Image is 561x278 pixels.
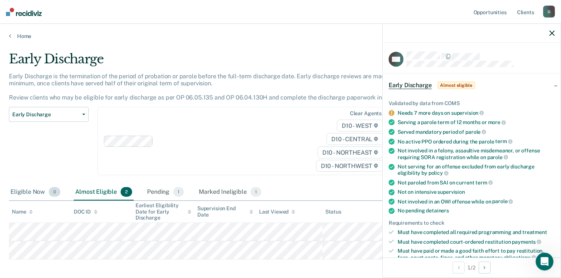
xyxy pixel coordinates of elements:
[121,187,132,197] span: 2
[476,180,493,186] span: term
[495,138,512,144] span: term
[389,220,555,226] div: Requirements to check
[12,111,79,118] span: Early Discharge
[316,160,383,172] span: D10 - NORTHWEST
[438,82,475,89] span: Almost eligible
[146,184,185,200] div: Pending
[512,239,542,245] span: payments
[9,33,552,40] a: Home
[49,187,60,197] span: 0
[492,198,513,204] span: parole
[453,262,465,274] button: Previous Opportunity
[383,73,561,97] div: Early DischargeAlmost eligible
[9,51,430,73] div: Early Discharge
[398,229,555,236] div: Must have completed all required programming and
[398,110,555,116] div: Needs 7 more days on supervision
[337,120,383,132] span: D10 - WEST
[9,73,409,101] p: Early Discharge is the termination of the period of probation or parole before the full-term disc...
[398,164,555,176] div: Not serving for an offense excluded from early discharge eligibility by
[398,179,555,186] div: Not paroled from SAI on current
[398,238,555,245] div: Must have completed court-ordered restitution
[438,189,465,195] span: supervision
[389,100,555,107] div: Validated by data from COMS
[389,82,432,89] span: Early Discharge
[398,248,555,260] div: Must have paid or made a good faith effort to pay restitution, fees, court costs, fines, and othe...
[465,129,486,135] span: parole
[398,198,555,205] div: Not involved in an OWI offense while on
[487,154,508,160] span: parole
[251,187,261,197] span: 1
[197,184,263,200] div: Marked Ineligible
[74,184,134,200] div: Almost Eligible
[136,202,191,221] div: Earliest Eligibility Date for Early Discharge
[326,133,383,145] span: D10 - CENTRAL
[504,255,536,260] span: obligations
[318,146,383,158] span: D10 - NORTHEAST
[398,138,555,145] div: No active PPO ordered during the parole
[522,229,547,235] span: treatment
[543,6,555,18] div: G
[398,208,555,214] div: No pending
[536,253,554,271] iframe: Intercom live chat
[426,208,449,214] span: detainers
[12,209,33,215] div: Name
[9,184,62,200] div: Eligible Now
[6,8,42,16] img: Recidiviz
[383,258,561,277] div: 1 / 2
[398,148,555,160] div: Not involved in a felony, assaultive misdemeanor, or offense requiring SORA registration while on
[398,129,555,135] div: Served mandatory period of
[398,119,555,126] div: Serving a parole term of 12 months or
[488,119,506,125] span: more
[197,205,253,218] div: Supervision End Date
[74,209,98,215] div: DOC ID
[325,209,341,215] div: Status
[173,187,184,197] span: 1
[398,189,555,195] div: Not on intensive
[259,209,295,215] div: Last Viewed
[428,170,449,176] span: policy
[350,110,382,117] div: Clear agents
[479,262,491,274] button: Next Opportunity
